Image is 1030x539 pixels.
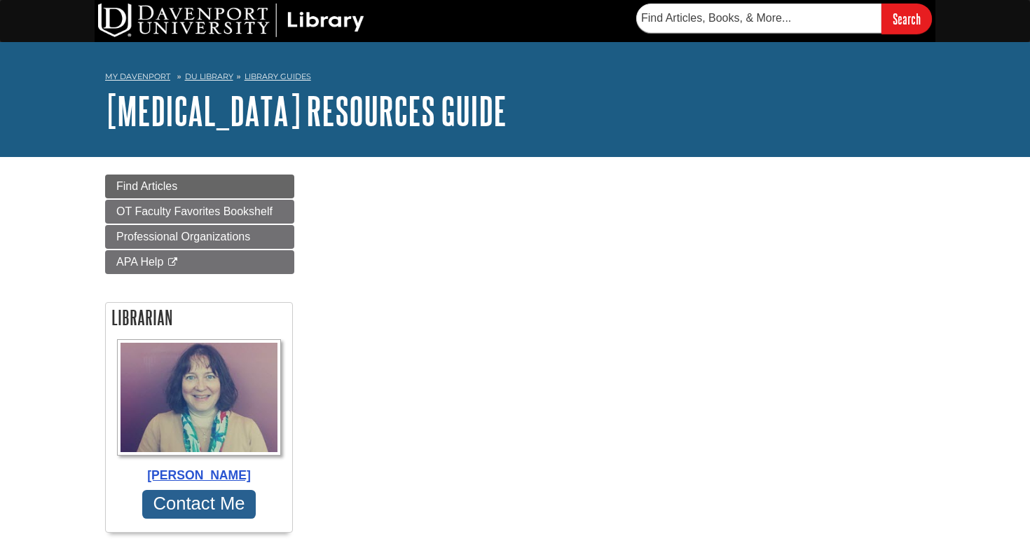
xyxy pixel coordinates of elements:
a: Profile Photo [PERSON_NAME] [113,339,285,485]
a: Find Articles [105,175,294,198]
i: This link opens in a new window [167,258,179,267]
a: [MEDICAL_DATA] Resources Guide [105,89,507,132]
input: Find Articles, Books, & More... [636,4,881,33]
a: APA Help [105,250,294,274]
a: Professional Organizations [105,225,294,249]
span: APA Help [116,256,163,268]
span: Find Articles [116,180,177,192]
img: Profile Photo [117,339,281,456]
img: DU Library [98,4,364,37]
form: Searches DU Library's articles, books, and more [636,4,932,34]
a: DU Library [185,71,233,81]
span: Professional Organizations [116,231,250,243]
h2: Librarian [106,303,292,332]
input: Search [881,4,932,34]
a: OT Faculty Favorites Bookshelf [105,200,294,224]
a: Contact Me [142,490,256,519]
a: My Davenport [105,71,170,83]
a: Library Guides [245,71,311,81]
span: OT Faculty Favorites Bookshelf [116,205,273,217]
div: [PERSON_NAME] [113,466,285,484]
nav: breadcrumb [105,67,925,90]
